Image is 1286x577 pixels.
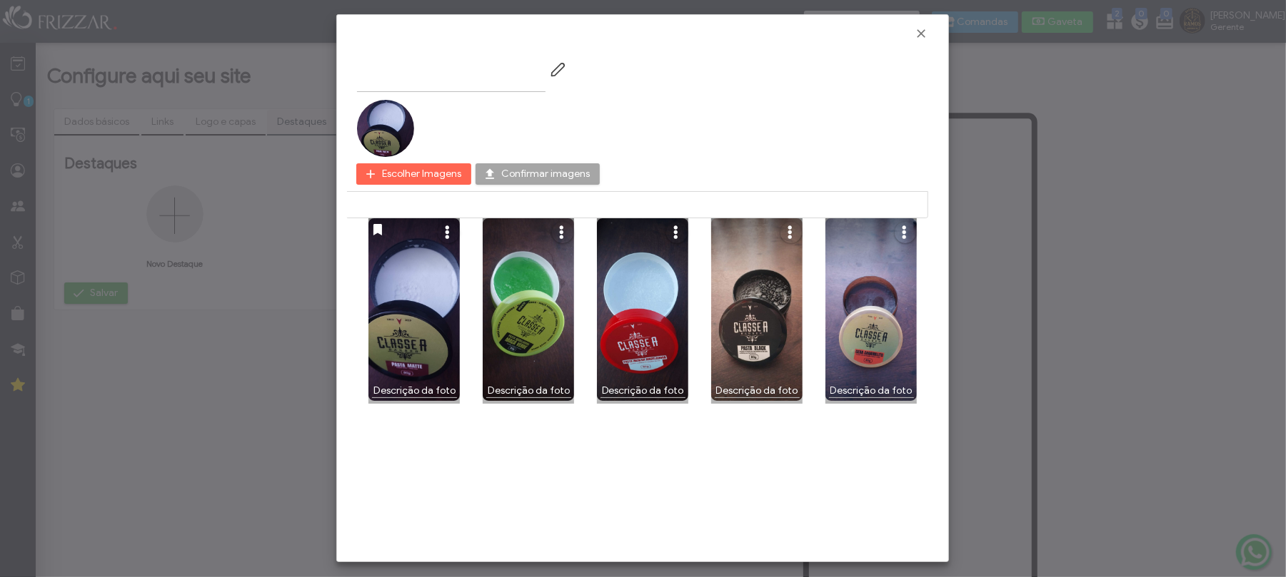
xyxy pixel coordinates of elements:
[895,222,916,243] button: ui-button
[601,383,685,398] input: Descrição da foto
[552,222,573,243] button: ui-button
[486,383,571,398] input: Descrição da foto
[829,383,914,398] input: Descrição da foto
[438,222,459,243] button: ui-button
[715,383,800,398] input: Descrição da foto
[666,222,688,243] button: ui-button
[780,222,802,243] button: ui-button
[382,163,461,185] span: Escolher Imagens
[372,383,457,398] input: Descrição da foto
[914,26,928,41] a: Fechar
